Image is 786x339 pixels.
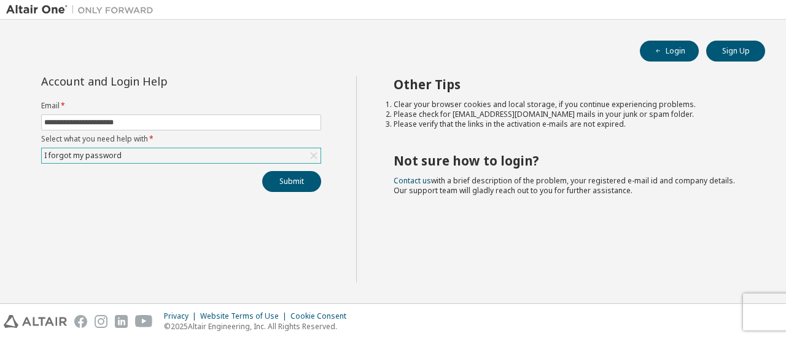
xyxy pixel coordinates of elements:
[42,149,123,162] div: I forgot my password
[290,311,354,321] div: Cookie Consent
[164,311,200,321] div: Privacy
[394,110,744,119] li: Please check for [EMAIL_ADDRESS][DOMAIN_NAME] mails in your junk or spam folder.
[135,315,153,328] img: youtube.svg
[41,134,321,144] label: Select what you need help with
[394,175,735,196] span: with a brief description of the problem, your registered e-mail id and company details. Our suppo...
[706,41,765,62] button: Sign Up
[262,171,321,192] button: Submit
[394,100,744,110] li: Clear your browser cookies and local storage, if you continue experiencing problems.
[394,175,431,186] a: Contact us
[394,153,744,169] h2: Not sure how to login?
[394,119,744,129] li: Please verify that the links in the activation e-mails are not expired.
[200,311,290,321] div: Website Terms of Use
[41,101,321,111] label: Email
[394,76,744,92] h2: Other Tips
[41,76,265,86] div: Account and Login Help
[640,41,699,62] button: Login
[6,4,160,16] img: Altair One
[164,321,354,332] p: © 2025 Altair Engineering, Inc. All Rights Reserved.
[4,315,67,328] img: altair_logo.svg
[42,148,321,163] div: I forgot my password
[115,315,128,328] img: linkedin.svg
[74,315,87,328] img: facebook.svg
[95,315,107,328] img: instagram.svg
